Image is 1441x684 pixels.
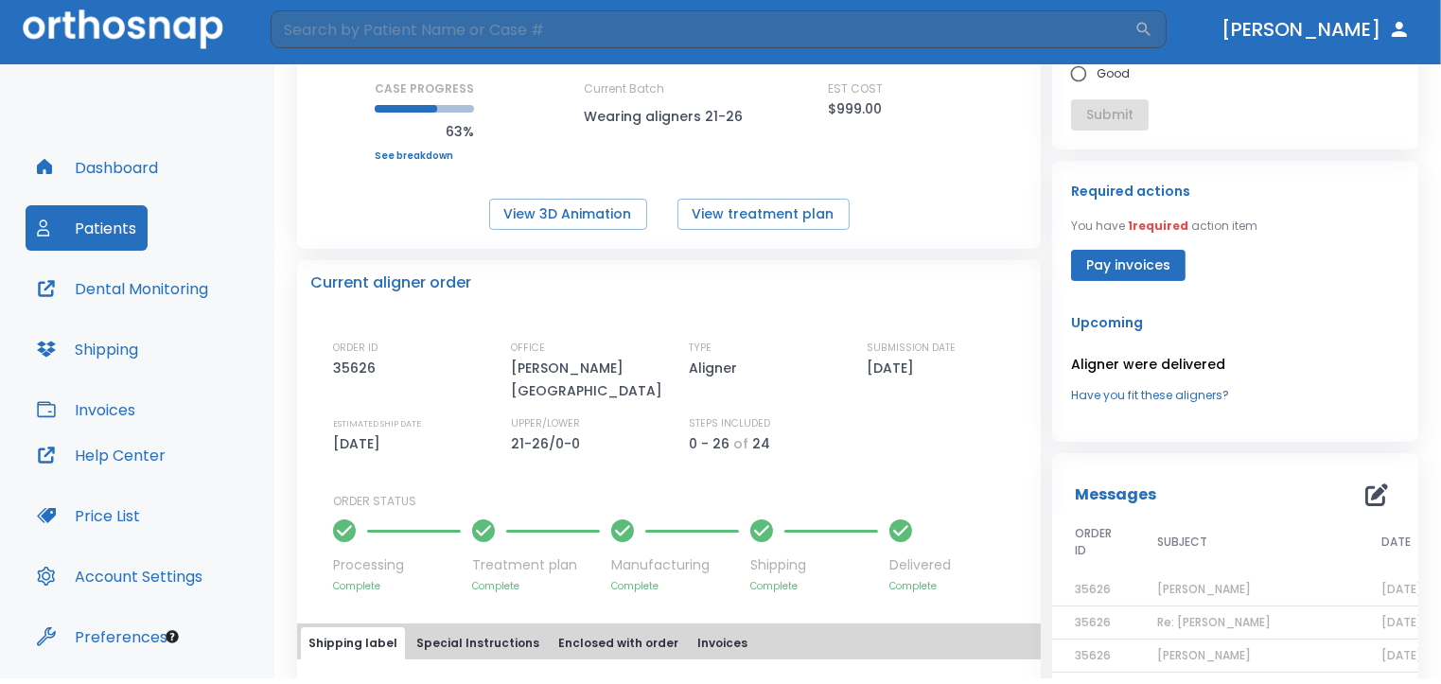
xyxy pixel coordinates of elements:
button: View treatment plan [677,199,850,230]
p: Treatment plan [472,555,600,575]
span: Good [1097,62,1130,85]
button: [PERSON_NAME] [1214,12,1418,46]
span: 35626 [1075,614,1111,630]
p: Shipping [750,555,878,575]
button: Patients [26,205,148,251]
div: Tooltip anchor [164,628,181,645]
p: SUBMISSION DATE [867,340,956,357]
button: Dashboard [26,145,169,190]
p: UPPER/LOWER [511,415,580,432]
span: Re: [PERSON_NAME] [1157,614,1271,630]
button: Enclosed with order [551,627,686,659]
p: [DATE] [333,432,387,455]
p: 35626 [333,357,382,379]
p: Manufacturing [611,555,739,575]
span: SUBJECT [1157,534,1207,551]
p: Processing [333,555,461,575]
p: Messages [1075,483,1156,506]
p: Delivered [889,555,951,575]
p: Complete [889,579,951,593]
span: [PERSON_NAME] [1157,581,1251,597]
p: Current aligner order [310,272,471,294]
p: EST COST [828,80,883,97]
button: Account Settings [26,553,214,599]
p: ORDER STATUS [333,493,1028,510]
p: Complete [611,579,739,593]
button: Shipping label [301,627,405,659]
span: 35626 [1075,581,1111,597]
a: Have you fit these aligners? [1071,387,1399,404]
p: TYPE [689,340,712,357]
p: Wearing aligners 21-26 [584,105,754,128]
span: DATE [1381,534,1411,551]
p: 21-26/0-0 [511,432,587,455]
button: Pay invoices [1071,250,1186,281]
span: [DATE] [1381,614,1422,630]
button: Help Center [26,432,177,478]
span: 1 required [1128,218,1188,234]
span: 35626 [1075,647,1111,663]
p: 24 [752,432,770,455]
img: Orthosnap [23,9,223,48]
button: Dental Monitoring [26,266,220,311]
p: Upcoming [1071,311,1399,334]
a: See breakdown [375,150,474,162]
p: $999.00 [828,97,882,120]
button: Invoices [690,627,755,659]
p: of [733,432,748,455]
button: Shipping [26,326,149,372]
p: You have action item [1071,218,1257,235]
p: CASE PROGRESS [375,80,474,97]
input: Search by Patient Name or Case # [271,10,1134,48]
button: Invoices [26,387,147,432]
p: 0 - 26 [689,432,729,455]
button: Preferences [26,614,179,659]
div: tabs [301,627,1037,659]
p: [PERSON_NAME][GEOGRAPHIC_DATA] [511,357,672,402]
span: ORDER ID [1075,525,1112,559]
p: [DATE] [867,357,921,379]
span: [PERSON_NAME] [1157,647,1251,663]
p: ESTIMATED SHIP DATE [333,415,421,432]
span: [DATE] [1381,581,1422,597]
button: Price List [26,493,151,538]
p: Complete [750,579,878,593]
p: ORDER ID [333,340,378,357]
p: Aligner were delivered [1071,353,1399,376]
p: 63% [375,120,474,143]
p: Complete [333,579,461,593]
p: STEPS INCLUDED [689,415,770,432]
span: [DATE] [1381,647,1422,663]
p: Required actions [1071,180,1190,202]
p: OFFICE [511,340,545,357]
button: View 3D Animation [489,199,647,230]
p: Complete [472,579,600,593]
p: Current Batch [584,80,754,97]
button: Special Instructions [409,627,547,659]
p: Aligner [689,357,744,379]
